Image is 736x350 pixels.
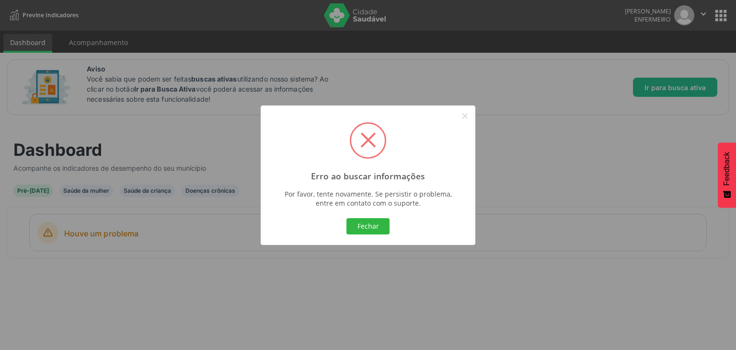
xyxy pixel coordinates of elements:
h2: Erro ao buscar informações [311,171,425,181]
button: Fechar [346,218,390,234]
button: Feedback - Mostrar pesquisa [718,142,736,208]
button: Close this dialog [457,108,473,124]
span: Feedback [723,152,731,186]
div: Por favor, tente novamente. Se persistir o problema, entre em contato com o suporte. [280,189,456,208]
